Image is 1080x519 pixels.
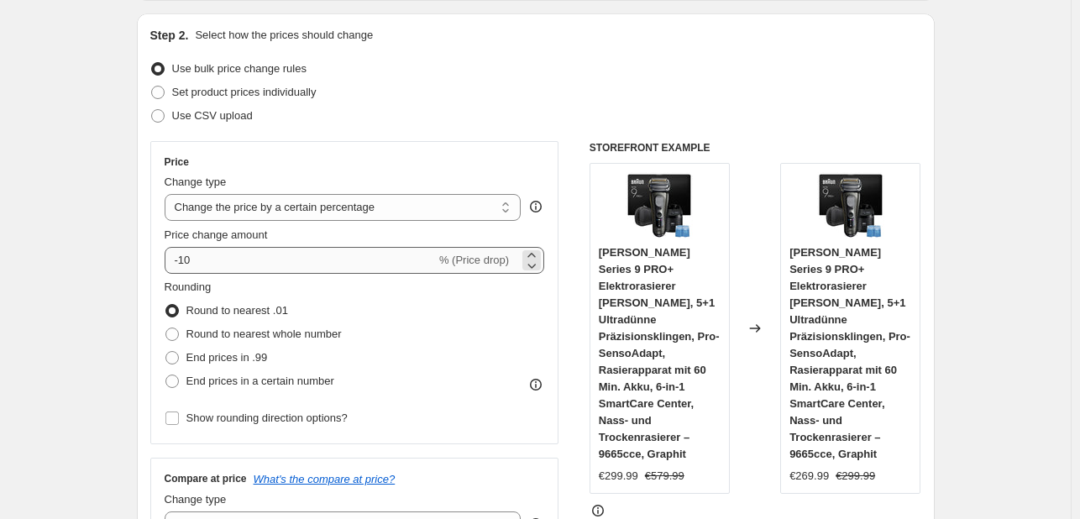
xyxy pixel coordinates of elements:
img: 81kCBAq9PBL_80x.jpg [817,172,884,239]
span: End prices in .99 [186,351,268,364]
button: What's the compare at price? [254,473,396,485]
div: help [527,198,544,215]
span: Round to nearest whole number [186,328,342,340]
input: -15 [165,247,436,274]
span: Price change amount [165,228,268,241]
div: €269.99 [789,468,829,485]
span: Change type [165,493,227,506]
h2: Step 2. [150,27,189,44]
span: [PERSON_NAME] Series 9 PRO+ Elektrorasierer [PERSON_NAME], 5+1 Ultradünne Präzisionsklingen, Pro-... [789,246,910,460]
h3: Price [165,155,189,169]
span: Change type [165,176,227,188]
h3: Compare at price [165,472,247,485]
span: Show rounding direction options? [186,412,348,424]
strike: €579.99 [645,468,684,485]
span: End prices in a certain number [186,375,334,387]
span: Use bulk price change rules [172,62,307,75]
strike: €299.99 [836,468,875,485]
p: Select how the prices should change [195,27,373,44]
span: [PERSON_NAME] Series 9 PRO+ Elektrorasierer [PERSON_NAME], 5+1 Ultradünne Präzisionsklingen, Pro-... [599,246,720,460]
h6: STOREFRONT EXAMPLE [590,141,921,155]
span: Set product prices individually [172,86,317,98]
div: €299.99 [599,468,638,485]
span: Use CSV upload [172,109,253,122]
img: 81kCBAq9PBL_80x.jpg [626,172,693,239]
span: Round to nearest .01 [186,304,288,317]
span: % (Price drop) [439,254,509,266]
span: Rounding [165,280,212,293]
